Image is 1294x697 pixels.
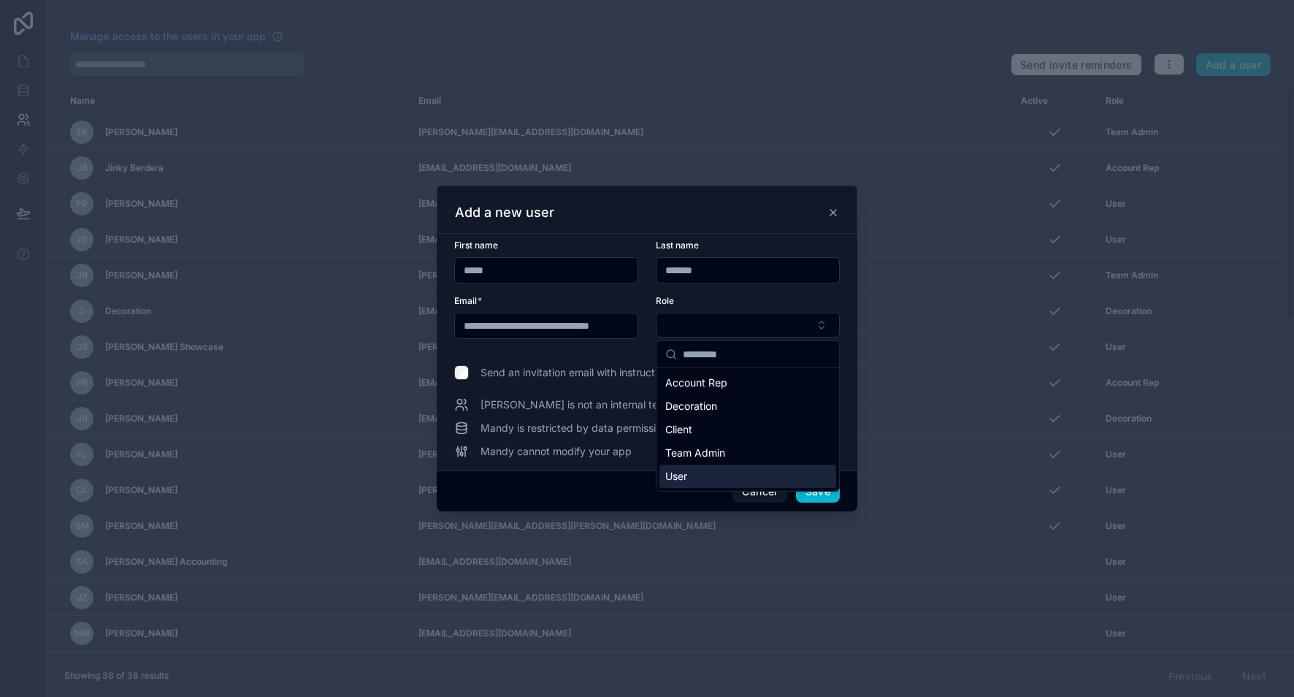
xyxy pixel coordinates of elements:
span: Client [665,422,692,437]
span: Last name [656,240,699,251]
span: Send an invitation email with instructions to log in [481,365,715,380]
span: Mandy cannot modify your app [481,444,632,459]
span: User [665,469,687,484]
input: Send an invitation email with instructions to log in [454,365,469,380]
h3: Add a new user [455,204,554,221]
span: [PERSON_NAME] is not an internal team member [481,397,715,412]
div: Suggestions [656,368,839,491]
span: Team Admin [665,446,725,460]
span: Role [656,295,674,306]
span: Account Rep [665,376,727,390]
span: Mandy is restricted by data permissions [481,421,673,435]
span: Email [454,295,477,306]
button: Select Button [656,313,840,338]
span: First name [454,240,498,251]
span: Decoration [665,399,717,414]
